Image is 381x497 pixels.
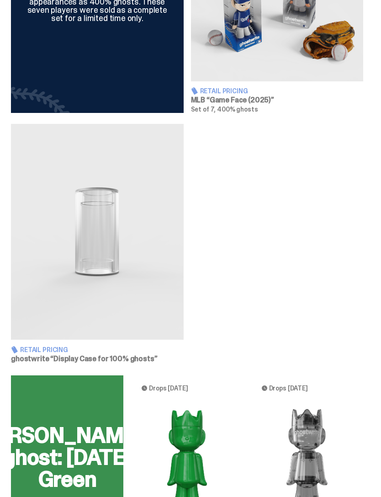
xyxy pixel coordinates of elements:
a: Display Case for 100% ghosts Retail Pricing [11,124,184,364]
span: Set of 7, 400% ghosts [191,105,258,113]
span: Drops [DATE] [149,385,188,392]
span: Retail Pricing [200,88,248,94]
span: Retail Pricing [20,347,68,353]
h3: ghostwrite “Display Case for 100% ghosts” [11,355,184,363]
span: Drops [DATE] [269,385,308,392]
h3: MLB “Game Face (2025)” [191,96,364,104]
img: Display Case for 100% ghosts [11,124,184,340]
